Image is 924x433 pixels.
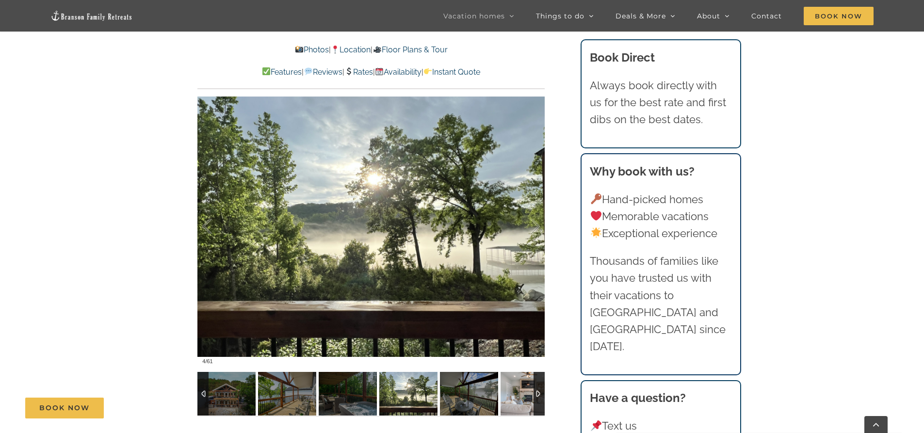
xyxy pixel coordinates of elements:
[590,77,731,128] p: Always book directly with us for the best rate and first dibs on the best dates.
[197,372,256,416] img: Lake-Taneycomo-lakefront-vacation-home-rental-Branson-Family-Retreats-1013-scaled.jpg-nggid041010...
[39,404,90,412] span: Book Now
[590,163,731,180] h3: Why book with us?
[375,67,421,77] a: Availability
[591,193,601,204] img: 🔑
[344,67,373,77] a: Rates
[295,46,303,53] img: 📸
[197,66,545,79] p: | | | |
[536,13,584,19] span: Things to do
[304,67,342,77] a: Reviews
[591,210,601,221] img: ❤️
[331,45,371,54] a: Location
[319,372,377,416] img: Blue-Pearl-vacation-home-rental-Lake-Taneycomo-2155-scaled.jpg-nggid03945-ngg0dyn-120x90-00f0w010...
[331,46,339,53] img: 📍
[373,45,447,54] a: Floor Plans & Tour
[423,67,480,77] a: Instant Quote
[590,253,731,355] p: Thousands of families like you have trusted us with their vacations to [GEOGRAPHIC_DATA] and [GEO...
[591,227,601,238] img: 🌟
[345,67,353,75] img: 💲
[751,13,782,19] span: Contact
[697,13,720,19] span: About
[197,44,545,56] p: | |
[804,7,874,25] span: Book Now
[262,67,270,75] img: ✅
[590,191,731,242] p: Hand-picked homes Memorable vacations Exceptional experience
[590,389,731,407] h3: Have a question?
[50,10,133,21] img: Branson Family Retreats Logo
[616,13,666,19] span: Deals & More
[424,67,432,75] img: 👉
[258,372,316,416] img: Blue-Pearl-vacation-home-rental-Lake-Taneycomo-2145-scaled.jpg-nggid03931-ngg0dyn-120x90-00f0w010...
[591,420,601,431] img: 📌
[305,67,312,75] img: 💬
[295,45,329,54] a: Photos
[373,46,381,53] img: 🎥
[262,67,302,77] a: Features
[443,13,505,19] span: Vacation homes
[379,372,438,416] img: Blue-Pearl-lakefront-vacation-rental-home-fog-2-scaled.jpg-nggid03889-ngg0dyn-120x90-00f0w010c011...
[590,49,731,66] h3: Book Direct
[25,398,104,418] a: Book Now
[440,372,498,416] img: Blue-Pearl-lakefront-vacation-rental-home-fog-3-scaled.jpg-nggid03890-ngg0dyn-120x90-00f0w010c011...
[501,372,559,416] img: Blue-Pearl-vacation-home-rental-Lake-Taneycomo-2047-scaled.jpg-nggid03903-ngg0dyn-120x90-00f0w010...
[375,67,383,75] img: 📆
